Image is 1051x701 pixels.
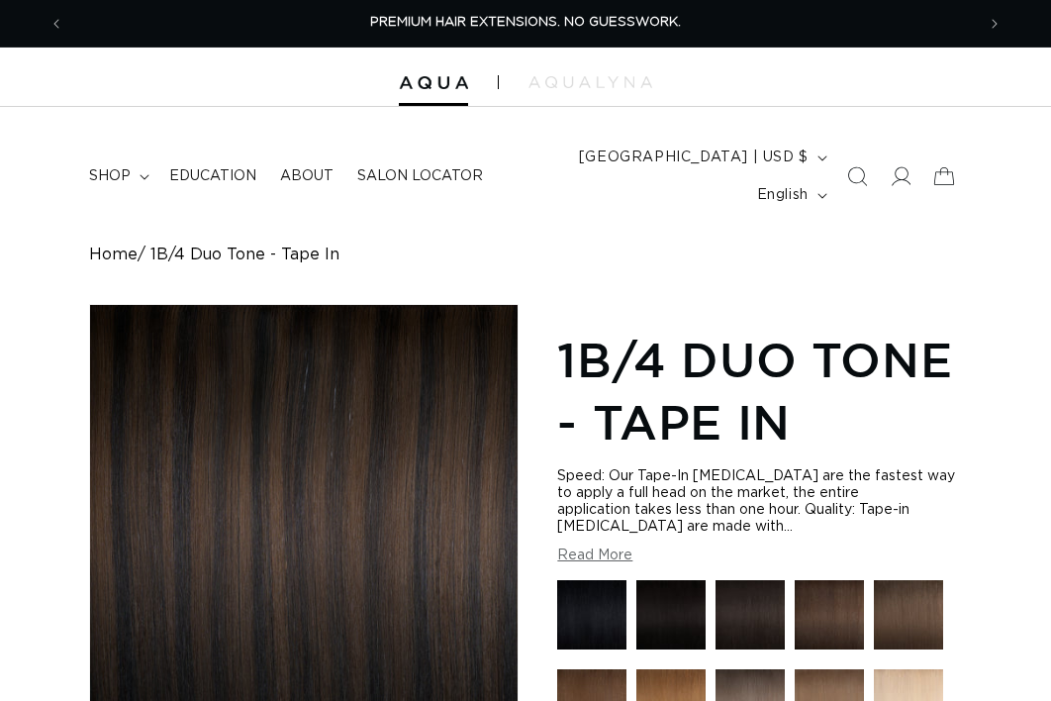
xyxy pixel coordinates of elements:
span: English [757,185,809,206]
summary: Search [835,154,879,198]
a: About [268,155,345,197]
a: 2 Dark Brown - Tape In [795,580,864,659]
span: shop [89,167,131,185]
span: PREMIUM HAIR EXTENSIONS. NO GUESSWORK. [370,16,681,29]
span: About [280,167,334,185]
a: 4AB Medium Ash Brown - Hand Tied Weft [874,580,943,659]
a: 1B Soft Black - Tape In [716,580,785,659]
button: [GEOGRAPHIC_DATA] | USD $ [567,139,835,176]
img: 2 Dark Brown - Tape In [795,580,864,650]
img: 1 Black - Tape In [557,580,626,650]
a: Home [89,246,138,264]
span: Salon Locator [357,167,483,185]
a: Education [157,155,268,197]
img: 1N Natural Black - Tape In [636,580,706,650]
img: 1B Soft Black - Tape In [716,580,785,650]
nav: breadcrumbs [89,246,962,264]
button: English [745,176,835,214]
button: Read More [557,548,632,564]
h1: 1B/4 Duo Tone - Tape In [557,329,961,452]
a: Salon Locator [345,155,495,197]
span: Education [169,167,256,185]
div: Speed: Our Tape-In [MEDICAL_DATA] are the fastest way to apply a full head on the market, the ent... [557,468,961,536]
button: Next announcement [973,5,1016,43]
summary: shop [77,155,157,197]
img: Aqua Hair Extensions [399,76,468,90]
span: [GEOGRAPHIC_DATA] | USD $ [579,148,809,168]
button: Previous announcement [35,5,78,43]
img: aqualyna.com [528,76,652,88]
img: 4AB Medium Ash Brown - Hand Tied Weft [874,580,943,650]
span: 1B/4 Duo Tone - Tape In [150,246,339,264]
a: 1N Natural Black - Tape In [636,580,706,659]
a: 1 Black - Tape In [557,580,626,659]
